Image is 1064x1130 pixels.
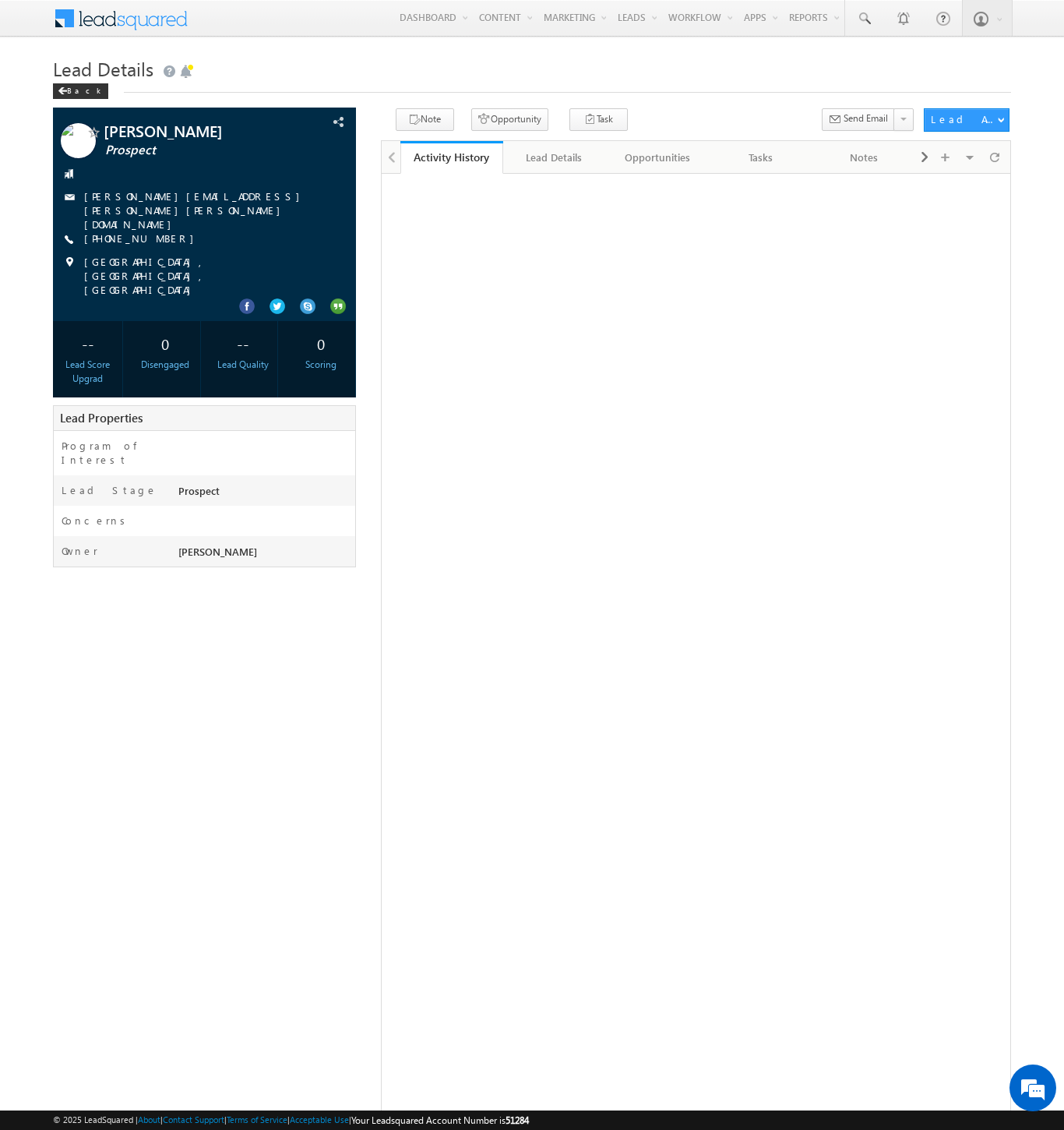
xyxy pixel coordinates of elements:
a: Terms of Service [227,1114,287,1125]
div: Lead Quality [213,358,274,372]
div: Lead Score Upgrad [57,358,118,386]
a: Contact Support [163,1114,224,1125]
div: Back [53,83,108,99]
div: -- [57,329,118,358]
a: Back [53,83,116,96]
button: Opportunity [471,108,548,131]
span: [GEOGRAPHIC_DATA], [GEOGRAPHIC_DATA], [GEOGRAPHIC_DATA] [84,255,328,297]
label: Lead Stage [62,483,157,497]
label: Owner [62,544,98,558]
a: About [138,1114,160,1125]
div: Notes [825,148,901,167]
span: Prospect [105,143,292,158]
div: Activity History [412,150,491,164]
span: 51284 [506,1114,529,1126]
a: Activity History [400,141,503,174]
a: Acceptable Use [290,1114,349,1125]
span: Send Email [844,111,888,125]
button: Send Email [822,108,895,131]
span: [PHONE_NUMBER] [84,231,202,247]
span: Lead Properties [60,410,143,426]
span: [PERSON_NAME] [178,545,257,558]
div: -- [213,329,274,358]
div: Opportunities [619,148,696,167]
a: Lead Details [503,141,606,174]
span: Lead Details [53,56,153,81]
button: Note [396,108,454,131]
a: Opportunities [607,141,710,174]
div: Tasks [722,148,798,167]
div: Prospect [174,483,355,505]
div: Lead Actions [931,112,997,126]
div: Scoring [290,358,351,372]
img: Profile photo [61,123,96,164]
a: Notes [812,141,915,174]
div: Lead Details [516,148,592,167]
a: Tasks [710,141,812,174]
div: Disengaged [135,358,196,372]
div: 0 [290,329,351,358]
button: Lead Actions [924,108,1009,132]
button: Task [569,108,628,131]
div: 0 [135,329,196,358]
span: Your Leadsquared Account Number is [351,1114,529,1126]
label: Concerns [62,514,131,528]
span: [PERSON_NAME] [104,123,291,139]
a: [PERSON_NAME][EMAIL_ADDRESS][PERSON_NAME][PERSON_NAME][DOMAIN_NAME] [84,189,308,231]
span: © 2025 LeadSquared | | | | | [53,1113,529,1128]
label: Program of Interest [62,439,163,467]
